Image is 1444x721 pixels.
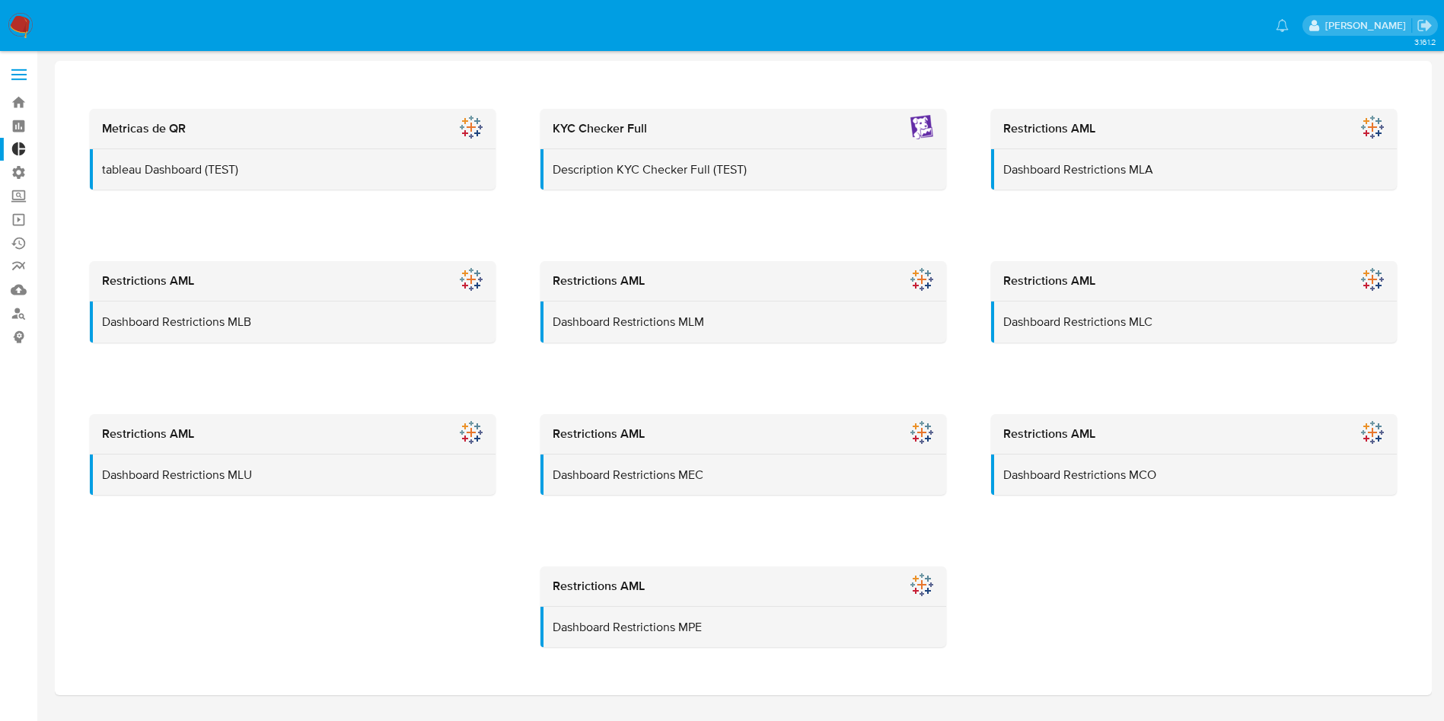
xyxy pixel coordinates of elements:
h2: KYC Checker Full [553,121,934,136]
img: Restrictions AML [1360,267,1385,292]
img: Restrictions AML [1360,115,1385,139]
h2: Restrictions AML [553,426,934,442]
a: Notificaciones [1276,19,1289,32]
p: Dashboard Restrictions MLU [102,467,483,483]
h2: Restrictions AML [1003,273,1385,289]
p: Dashboard Restrictions MLC [1003,314,1385,330]
p: Dashboard Restrictions MCO [1003,467,1385,483]
h2: Restrictions AML [102,426,483,442]
p: Dashboard Restrictions MLA [1003,161,1385,178]
img: Restrictions AML [910,267,934,292]
p: tableau Dashboard (TEST) [102,161,483,178]
p: Dashboard Restrictions MLB [102,314,483,330]
h2: Restrictions AML [1003,426,1385,442]
a: Salir [1417,18,1433,33]
img: Restrictions AML [459,420,483,445]
h2: Restrictions AML [553,273,934,289]
p: Dashboard Restrictions MPE [553,619,934,636]
img: KYC Checker Full [910,115,934,139]
h2: Metricas de QR [102,121,483,136]
img: Restrictions AML [459,267,483,292]
p: Dashboard Restrictions MEC [553,467,934,483]
p: Description KYC Checker Full (TEST) [553,161,934,178]
img: Metricas de QR [459,115,483,139]
p: Dashboard Restrictions MLM [553,314,934,330]
img: Restrictions AML [910,573,934,597]
p: joaquin.santistebe@mercadolibre.com [1325,18,1411,33]
img: Restrictions AML [910,420,934,445]
h2: Restrictions AML [1003,121,1385,136]
h2: Restrictions AML [102,273,483,289]
img: Restrictions AML [1360,420,1385,445]
h2: Restrictions AML [553,579,934,594]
